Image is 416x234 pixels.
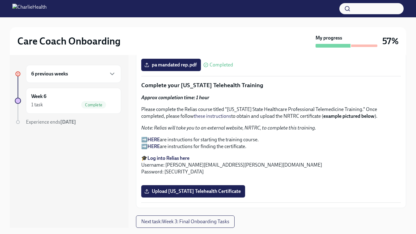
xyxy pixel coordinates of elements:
[194,113,231,119] a: these instructions
[26,65,121,83] div: 6 previous weeks
[382,36,399,47] h3: 57%
[141,155,401,175] p: 🎓 Username: [PERSON_NAME][EMAIL_ADDRESS][PERSON_NAME][DOMAIN_NAME] Password: [SECURITY_DATA]
[141,125,316,131] em: Note: Relias will take you to an external website, NRTRC, to complete this training.
[12,4,47,14] img: CharlieHealth
[81,103,106,107] span: Complete
[141,219,229,225] span: Next task : Week 3: Final Onboarding Tasks
[146,188,241,194] span: Upload [US_STATE] Telehealth Certificate
[31,70,68,77] h6: 6 previous weeks
[31,93,46,100] h6: Week 6
[141,59,201,71] label: pa mandated rep.pdf
[147,137,160,143] a: HERE
[141,106,401,120] p: Please complete the Relias course titled "[US_STATE] State Healthcare Professional Telemedicine T...
[60,119,76,125] strong: [DATE]
[323,113,375,119] strong: example pictured below
[141,185,245,198] label: Upload [US_STATE] Telehealth Certificate
[136,215,235,228] button: Next task:Week 3: Final Onboarding Tasks
[15,88,121,114] a: Week 61 taskComplete
[210,62,233,67] span: Completed
[31,101,43,108] div: 1 task
[146,62,197,68] span: pa mandated rep.pdf
[141,136,401,150] p: ➡️ are instructions for starting the training course. ➡️ are instructions for finding the certifi...
[26,119,76,125] span: Experience ends
[17,35,121,47] h2: Care Coach Onboarding
[141,95,209,100] strong: Approx completion time: 1 hour
[147,143,160,149] a: HERE
[141,81,401,89] p: Complete your [US_STATE] Telehealth Training
[147,155,189,161] a: Log into Relias here
[316,35,342,41] strong: My progress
